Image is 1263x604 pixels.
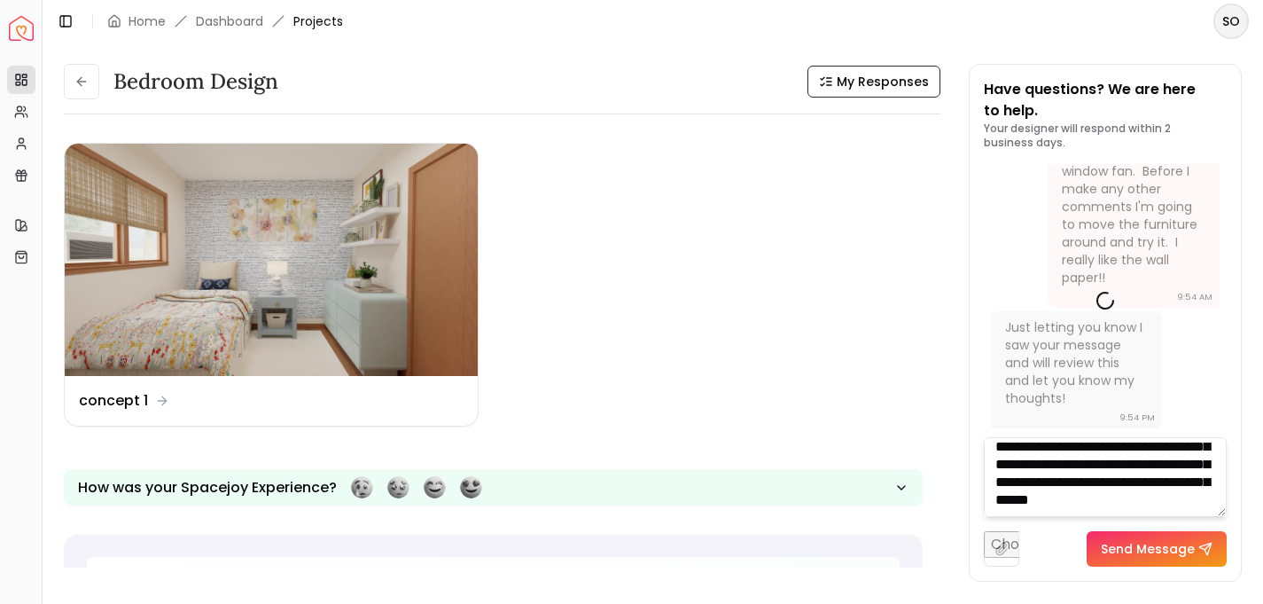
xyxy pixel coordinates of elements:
dd: concept 1 [79,390,148,412]
div: I originally thought this layout for the room but this means I'll be laying directly under the AC... [1062,74,1202,286]
p: How was your Spacejoy Experience? [78,477,337,498]
div: 9:54 AM [1177,288,1212,306]
img: concept 1 [65,144,478,376]
button: SO [1213,4,1249,39]
span: My Responses [837,73,929,90]
button: How was your Spacejoy Experience?Feeling terribleFeeling badFeeling goodFeeling awesome [64,469,923,506]
a: Spacejoy [9,16,34,41]
a: Dashboard [196,12,263,30]
div: Just letting you know I saw your message and will review this and let you know my thoughts! [1005,318,1145,407]
span: Projects [293,12,343,30]
h3: Bedroom design [113,67,278,96]
span: SO [1215,5,1247,37]
div: 9:54 PM [1119,409,1155,427]
nav: breadcrumb [107,12,343,30]
a: Home [129,12,166,30]
p: Your designer will respond within 2 business days. [984,122,1227,150]
button: My Responses [807,66,940,98]
a: concept 1concept 1 [64,143,479,427]
img: Spacejoy Logo [9,16,34,41]
p: Have questions? We are here to help. [984,79,1227,122]
button: Send Message [1087,531,1227,567]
